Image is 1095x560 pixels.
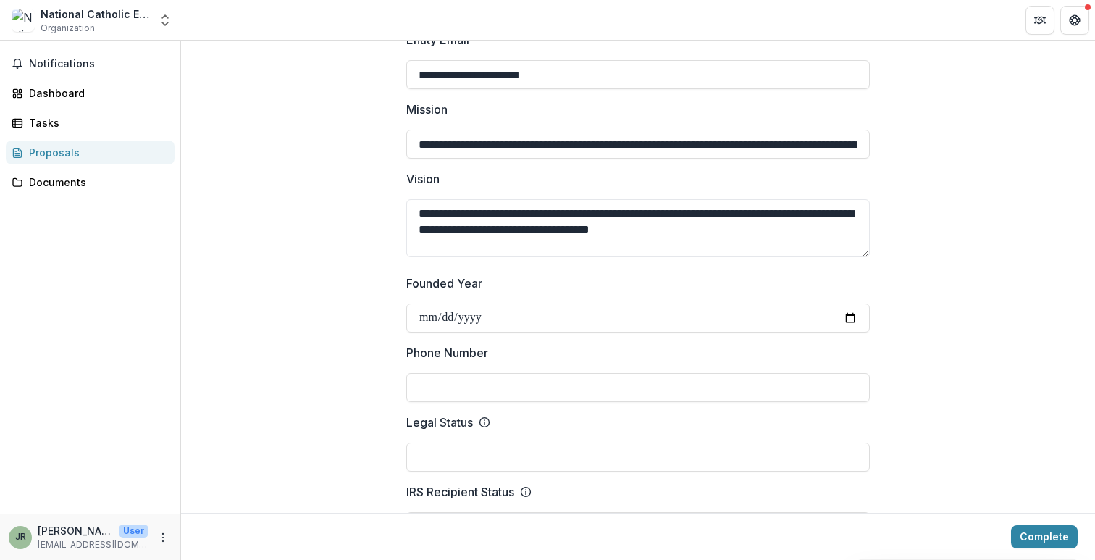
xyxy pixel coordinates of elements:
[1025,6,1054,35] button: Partners
[154,529,172,546] button: More
[155,6,175,35] button: Open entity switcher
[406,275,482,292] p: Founded Year
[29,145,163,160] div: Proposals
[119,525,148,538] p: User
[1060,6,1089,35] button: Get Help
[1011,525,1078,548] button: Complete
[6,52,175,75] button: Notifications
[38,523,113,538] p: [PERSON_NAME]
[29,85,163,101] div: Dashboard
[29,115,163,130] div: Tasks
[29,58,169,70] span: Notifications
[406,101,448,118] p: Mission
[12,9,35,32] img: National Catholic Educational Association
[6,111,175,135] a: Tasks
[15,532,26,542] div: Jessica Roberts
[41,7,149,22] div: National Catholic Educational Association
[406,344,488,362] p: Phone Number
[406,414,473,431] p: Legal Status
[6,81,175,105] a: Dashboard
[6,170,175,194] a: Documents
[406,483,514,501] p: IRS Recipient Status
[406,170,440,188] p: Vision
[41,22,95,35] span: Organization
[29,175,163,190] div: Documents
[6,141,175,164] a: Proposals
[38,538,148,551] p: [EMAIL_ADDRESS][DOMAIN_NAME]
